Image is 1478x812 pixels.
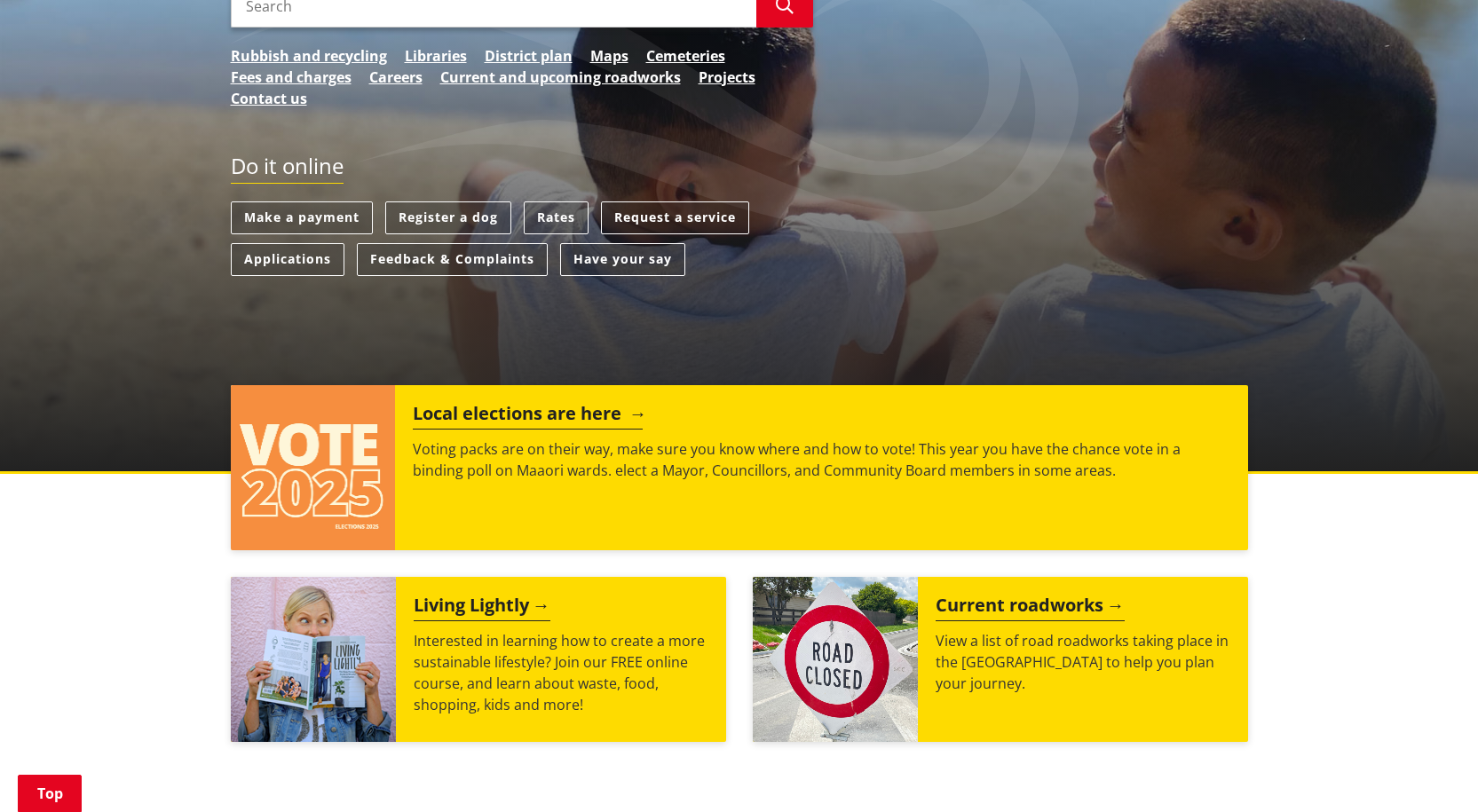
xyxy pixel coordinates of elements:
a: Current and upcoming roadworks [440,67,681,88]
p: View a list of road roadworks taking place in the [GEOGRAPHIC_DATA] to help you plan your journey. [936,630,1230,694]
a: Cemeteries [646,45,725,67]
a: Request a service [601,201,749,234]
a: Contact us [231,88,307,109]
a: Rubbish and recycling [231,45,387,67]
p: Voting packs are on their way, make sure you know where and how to vote! This year you have the c... [413,438,1229,481]
a: Fees and charges [231,67,352,88]
a: Libraries [405,45,467,67]
a: Feedback & Complaints [357,243,548,276]
a: Maps [590,45,628,67]
a: District plan [485,45,573,67]
h2: Local elections are here [413,403,643,430]
iframe: Messenger Launcher [1396,737,1460,801]
img: Vote 2025 [231,385,396,550]
a: Make a payment [231,201,373,234]
h2: Current roadworks [936,595,1125,621]
a: Local elections are here Voting packs are on their way, make sure you know where and how to vote!... [231,385,1248,550]
img: Mainstream Green Workshop Series [231,577,396,742]
a: Applications [231,243,344,276]
a: Careers [369,67,423,88]
a: Top [18,775,82,812]
img: Road closed sign [753,577,918,742]
a: Have your say [560,243,685,276]
p: Interested in learning how to create a more sustainable lifestyle? Join our FREE online course, a... [414,630,708,715]
a: Rates [524,201,589,234]
h2: Do it online [231,154,344,185]
a: Current roadworks View a list of road roadworks taking place in the [GEOGRAPHIC_DATA] to help you... [753,577,1248,742]
a: Living Lightly Interested in learning how to create a more sustainable lifestyle? Join our FREE o... [231,577,726,742]
h2: Living Lightly [414,595,550,621]
a: Register a dog [385,201,511,234]
a: Projects [699,67,755,88]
